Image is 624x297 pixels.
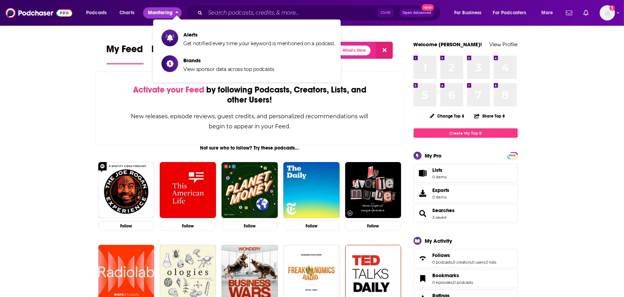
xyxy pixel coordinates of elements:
[425,238,452,244] div: My Activity
[541,8,553,18] span: More
[472,260,472,265] span: ,
[107,43,143,64] a: My Feed
[600,5,615,21] span: Logged in as aclevenger
[115,7,139,18] a: Charts
[183,57,274,64] span: Brands
[148,8,173,18] span: Monitoring
[283,221,340,231] button: Follow
[453,280,454,285] span: ,
[416,168,430,178] span: Lists
[402,11,431,15] span: Open Advanced
[222,162,278,218] img: Planet Money
[86,8,107,18] span: Podcasts
[119,8,134,18] span: Charts
[95,145,404,151] div: Not sure who to follow? Try these podcasts...
[143,7,182,18] button: close menu
[433,252,450,258] span: Follows
[107,43,143,59] span: My Feed
[160,221,216,231] button: Follow
[426,112,469,120] button: Change Top 8
[193,5,447,21] div: Search podcasts, credits, & more...
[449,7,490,18] button: open menu
[433,207,455,214] a: Searches
[416,254,430,263] a: Follows
[6,6,72,19] img: Podchaser - Follow, Share and Rate Podcasts
[433,272,473,279] a: Bookmarks
[399,9,434,17] button: Open AdvancedNew
[414,269,518,288] span: Bookmarks
[416,274,430,283] a: Bookmarks
[454,8,482,18] span: For Business
[433,260,452,265] a: 0 podcasts
[508,153,517,158] a: PRO
[414,249,518,268] span: Follows
[414,204,518,223] span: Searches
[81,7,116,18] button: open menu
[222,221,278,231] button: Follow
[160,162,216,218] img: This American Life
[131,85,369,105] div: by following Podcasts, Creators, Lists, and other Users!
[205,7,377,18] input: Search podcasts, credits, & more...
[433,167,443,173] span: Lists
[581,7,591,19] a: Show notifications dropdown
[416,188,430,198] span: Exports
[486,260,497,265] a: 0 lists
[152,43,211,59] span: Popular Feed
[422,4,434,11] span: New
[433,187,450,193] span: Exports
[131,111,369,131] div: New releases, episode reviews, guest credits, and personalized recommendations will begin to appe...
[345,221,401,231] button: Follow
[609,5,615,11] svg: Add a profile image
[414,128,518,138] a: Create My Top 8
[414,184,518,203] a: Exports
[536,7,562,18] button: open menu
[490,41,518,48] a: View Profile
[98,162,155,218] img: The Joe Rogan Experience
[433,167,447,173] span: Lists
[474,109,505,123] button: Share Top 8
[133,85,204,95] span: Activate your Feed
[493,8,526,18] span: For Podcasters
[416,209,430,218] a: Searches
[414,41,482,48] a: Welcome [PERSON_NAME]!
[183,31,335,38] span: Alerts
[433,272,459,279] span: Bookmarks
[453,260,472,265] a: 0 creators
[433,175,447,179] span: 0 items
[600,5,615,21] img: User Profile
[472,260,485,265] a: 0 users
[433,215,447,220] a: 3 saved
[425,152,442,159] div: My Pro
[433,280,453,285] a: 0 episodes
[454,280,473,285] a: 0 podcasts
[377,8,394,17] span: Ctrl K
[152,43,211,64] a: Popular Feed
[183,40,335,47] span: Get notified every time your keyword is mentioned on a podcast.
[433,252,497,258] a: Follows
[98,221,155,231] button: Follow
[414,164,518,183] a: Lists
[600,5,615,21] button: Show profile menu
[433,195,450,200] span: 0 items
[283,162,340,218] img: The Daily
[183,66,274,72] span: View sponsor data across top podcasts
[563,7,575,19] a: Show notifications dropdown
[489,7,536,18] button: open menu
[345,162,401,218] img: My Favorite Murder with Karen Kilgariff and Georgia Hardstark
